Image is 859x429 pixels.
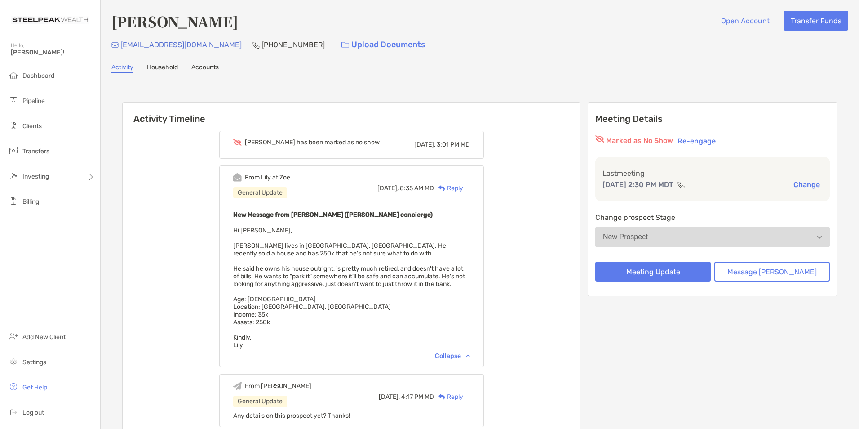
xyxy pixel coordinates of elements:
p: Change prospect Stage [595,212,830,223]
span: [PERSON_NAME]! [11,49,95,56]
div: From [PERSON_NAME] [245,382,311,390]
span: [DATE], [414,141,435,148]
span: Settings [22,358,46,366]
div: From Lily at Zoe [245,174,290,181]
img: dashboard icon [8,70,19,80]
img: Reply icon [438,185,445,191]
div: [PERSON_NAME] has been marked as no show [245,139,380,146]
img: clients icon [8,120,19,131]
img: transfers icon [8,145,19,156]
button: Transfer Funds [784,11,848,31]
span: Add New Client [22,333,66,341]
img: get-help icon [8,381,19,392]
p: Meeting Details [595,113,830,125]
img: settings icon [8,356,19,367]
span: 4:17 PM MD [401,393,434,401]
p: [PHONE_NUMBER] [261,39,325,50]
img: Phone Icon [252,41,260,49]
span: Investing [22,173,49,180]
button: Open Account [714,11,776,31]
img: Open dropdown arrow [817,236,822,239]
span: 3:01 PM MD [437,141,470,148]
button: Message [PERSON_NAME] [714,262,830,282]
div: Reply [434,183,463,193]
img: Chevron icon [466,354,470,357]
a: Upload Documents [336,35,431,54]
img: Zoe Logo [11,4,89,36]
button: Meeting Update [595,262,711,282]
span: Dashboard [22,72,54,80]
div: New Prospect [603,233,648,241]
a: Household [147,63,178,73]
img: logout icon [8,407,19,417]
img: pipeline icon [8,95,19,106]
p: [DATE] 2:30 PM MDT [602,179,673,190]
span: Any details on this prospect yet? Thanks! [233,412,350,420]
img: Event icon [233,139,242,146]
img: button icon [341,42,349,48]
span: Hi [PERSON_NAME], [PERSON_NAME] lives in [GEOGRAPHIC_DATA], [GEOGRAPHIC_DATA]. He recently sold a... [233,227,465,349]
h6: Activity Timeline [123,103,580,124]
img: red eyr [595,135,604,143]
div: General Update [233,187,287,198]
p: [EMAIL_ADDRESS][DOMAIN_NAME] [120,39,242,50]
h4: [PERSON_NAME] [111,11,238,31]
span: [DATE], [377,184,399,192]
span: [DATE], [379,393,400,401]
p: Marked as No Show [606,135,673,146]
img: Email Icon [111,42,119,48]
img: investing icon [8,170,19,181]
img: Event icon [233,382,242,390]
p: Last meeting [602,168,823,179]
div: Reply [434,392,463,402]
img: communication type [677,181,685,188]
button: Re-engage [675,135,718,146]
span: Get Help [22,384,47,391]
span: Clients [22,122,42,130]
img: Event icon [233,173,242,182]
button: New Prospect [595,227,830,247]
span: Log out [22,409,44,416]
img: Reply icon [438,394,445,400]
img: billing icon [8,196,19,206]
a: Accounts [191,63,219,73]
a: Activity [111,63,133,73]
img: add_new_client icon [8,331,19,342]
div: General Update [233,396,287,407]
b: New Message from [PERSON_NAME] ([PERSON_NAME] concierge) [233,211,433,219]
button: Change [791,180,823,189]
span: Transfers [22,147,49,155]
span: Pipeline [22,97,45,105]
div: Collapse [435,352,470,360]
span: 8:35 AM MD [400,184,434,192]
span: Billing [22,198,39,206]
